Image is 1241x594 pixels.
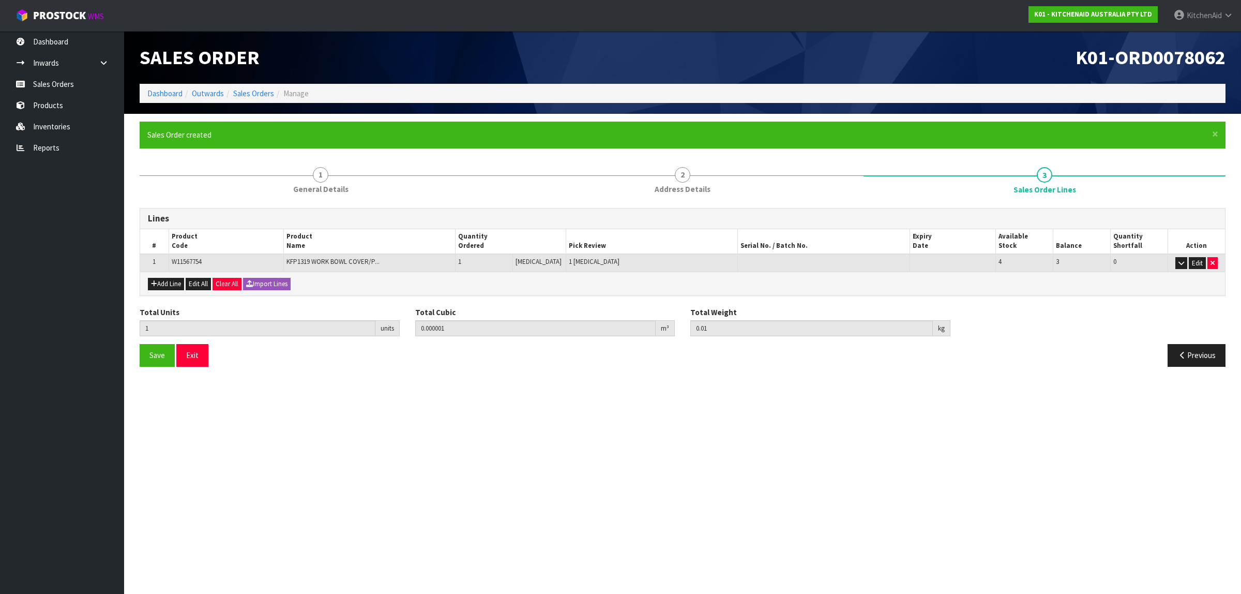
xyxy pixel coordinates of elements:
[1013,184,1076,195] span: Sales Order Lines
[1189,257,1206,270] button: Edit
[998,257,1002,266] span: 4
[213,278,241,290] button: Clear All
[140,200,1225,375] span: Sales Order Lines
[569,257,619,266] span: 1 [MEDICAL_DATA]
[910,229,995,254] th: Expiry Date
[415,320,656,336] input: Total Cubic
[738,229,910,254] th: Serial No. / Batch No.
[140,320,375,336] input: Total Units
[566,229,738,254] th: Pick Review
[88,11,104,21] small: WMS
[283,229,456,254] th: Product Name
[293,184,349,195] span: General Details
[675,167,690,183] span: 2
[456,229,566,254] th: Quantity Ordered
[140,45,260,69] span: Sales Order
[140,229,169,254] th: #
[283,88,309,98] span: Manage
[186,278,211,290] button: Edit All
[458,257,461,266] span: 1
[33,9,86,22] span: ProStock
[516,257,562,266] span: [MEDICAL_DATA]
[1168,344,1225,366] button: Previous
[1110,229,1168,254] th: Quantity Shortfall
[140,307,179,318] label: Total Units
[1056,257,1059,266] span: 3
[415,307,456,318] label: Total Cubic
[243,278,291,290] button: Import Lines
[1034,10,1152,19] strong: K01 - KITCHENAID AUSTRALIA PTY LTD
[153,257,156,266] span: 1
[233,88,274,98] a: Sales Orders
[313,167,328,183] span: 1
[192,88,224,98] a: Outwards
[140,344,175,366] button: Save
[690,307,737,318] label: Total Weight
[1076,45,1225,69] span: K01-ORD0078062
[933,320,950,337] div: kg
[1168,229,1225,254] th: Action
[655,184,710,195] span: Address Details
[148,278,184,290] button: Add Line
[172,257,202,266] span: W11567754
[1212,127,1218,141] span: ×
[147,88,183,98] a: Dashboard
[690,320,933,336] input: Total Weight
[286,257,380,266] span: KFP1319 WORK BOWL COVER/P...
[169,229,283,254] th: Product Code
[1187,10,1222,20] span: KitchenAid
[147,130,211,140] span: Sales Order created
[148,214,1217,224] h3: Lines
[996,229,1053,254] th: Available Stock
[1113,257,1116,266] span: 0
[176,344,208,366] button: Exit
[149,350,165,360] span: Save
[1053,229,1110,254] th: Balance
[16,9,28,22] img: cube-alt.png
[375,320,400,337] div: units
[1037,167,1052,183] span: 3
[656,320,675,337] div: m³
